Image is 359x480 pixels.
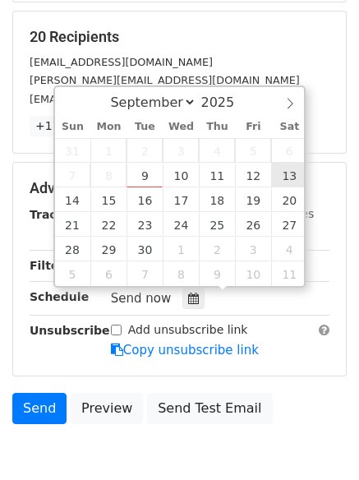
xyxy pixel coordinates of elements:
[127,163,163,187] span: September 9, 2025
[163,163,199,187] span: September 10, 2025
[163,122,199,132] span: Wed
[199,138,235,163] span: September 4, 2025
[55,237,91,261] span: September 28, 2025
[271,261,307,286] span: October 11, 2025
[199,212,235,237] span: September 25, 2025
[30,116,99,136] a: +17 more
[127,138,163,163] span: September 2, 2025
[271,237,307,261] span: October 4, 2025
[199,237,235,261] span: October 2, 2025
[30,290,89,303] strong: Schedule
[271,212,307,237] span: September 27, 2025
[235,138,271,163] span: September 5, 2025
[71,393,143,424] a: Preview
[55,261,91,286] span: October 5, 2025
[235,122,271,132] span: Fri
[55,138,91,163] span: August 31, 2025
[30,324,110,337] strong: Unsubscribe
[235,187,271,212] span: September 19, 2025
[30,74,300,86] small: [PERSON_NAME][EMAIL_ADDRESS][DOMAIN_NAME]
[127,261,163,286] span: October 7, 2025
[55,212,91,237] span: September 21, 2025
[163,138,199,163] span: September 3, 2025
[111,291,172,306] span: Send now
[90,237,127,261] span: September 29, 2025
[147,393,272,424] a: Send Test Email
[55,163,91,187] span: September 7, 2025
[90,163,127,187] span: September 8, 2025
[235,261,271,286] span: October 10, 2025
[127,212,163,237] span: September 23, 2025
[127,187,163,212] span: September 16, 2025
[277,401,359,480] iframe: Chat Widget
[196,95,255,110] input: Year
[30,259,71,272] strong: Filters
[271,138,307,163] span: September 6, 2025
[271,187,307,212] span: September 20, 2025
[163,212,199,237] span: September 24, 2025
[90,138,127,163] span: September 1, 2025
[30,93,213,105] small: [EMAIL_ADDRESS][DOMAIN_NAME]
[30,28,329,46] h5: 20 Recipients
[199,261,235,286] span: October 9, 2025
[235,212,271,237] span: September 26, 2025
[127,237,163,261] span: September 30, 2025
[163,237,199,261] span: October 1, 2025
[55,187,91,212] span: September 14, 2025
[30,208,85,221] strong: Tracking
[90,261,127,286] span: October 6, 2025
[199,122,235,132] span: Thu
[30,56,213,68] small: [EMAIL_ADDRESS][DOMAIN_NAME]
[235,237,271,261] span: October 3, 2025
[12,393,67,424] a: Send
[111,343,259,358] a: Copy unsubscribe link
[90,187,127,212] span: September 15, 2025
[199,187,235,212] span: September 18, 2025
[30,179,329,197] h5: Advanced
[90,122,127,132] span: Mon
[235,163,271,187] span: September 12, 2025
[199,163,235,187] span: September 11, 2025
[163,187,199,212] span: September 17, 2025
[163,261,199,286] span: October 8, 2025
[271,122,307,132] span: Sat
[55,122,91,132] span: Sun
[127,122,163,132] span: Tue
[128,321,248,339] label: Add unsubscribe link
[271,163,307,187] span: September 13, 2025
[90,212,127,237] span: September 22, 2025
